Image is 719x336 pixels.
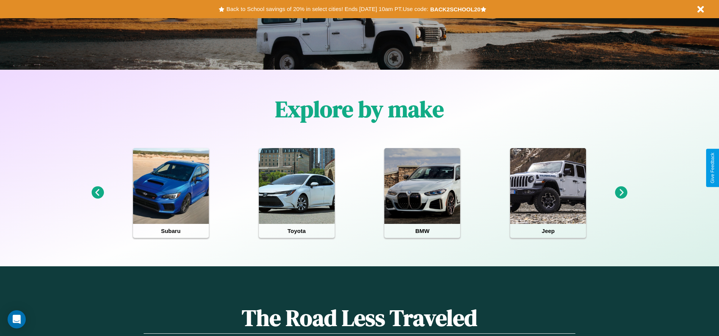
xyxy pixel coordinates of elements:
div: Give Feedback [710,153,715,183]
button: Back to School savings of 20% in select cities! Ends [DATE] 10am PT.Use code: [224,4,430,14]
h4: Toyota [259,224,335,238]
h4: Jeep [510,224,586,238]
h4: BMW [384,224,460,238]
div: Open Intercom Messenger [8,310,26,328]
h4: Subaru [133,224,209,238]
b: BACK2SCHOOL20 [430,6,481,13]
h1: Explore by make [275,94,444,125]
h1: The Road Less Traveled [144,302,575,334]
